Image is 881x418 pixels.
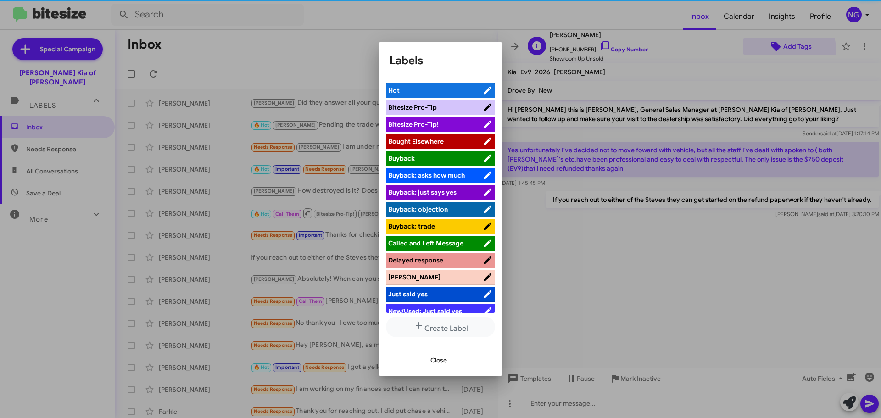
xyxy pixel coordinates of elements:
[388,171,465,179] span: Buyback: asks how much
[430,352,447,368] span: Close
[388,120,439,128] span: Bitesize Pro-Tip!
[388,239,463,247] span: Called and Left Message
[390,53,491,68] h1: Labels
[388,205,448,213] span: Buyback: objection
[388,154,415,162] span: Buyback
[388,137,444,145] span: Bought Elsewhere
[388,86,400,95] span: Hot
[388,256,443,264] span: Delayed response
[388,222,435,230] span: Buyback: trade
[388,273,440,281] span: [PERSON_NAME]
[388,188,457,196] span: Buyback: just says yes
[388,290,428,298] span: Just said yes
[388,103,437,111] span: Bitesize Pro-Tip
[388,307,462,315] span: New/Used: Just said yes
[423,352,454,368] button: Close
[386,317,495,337] button: Create Label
